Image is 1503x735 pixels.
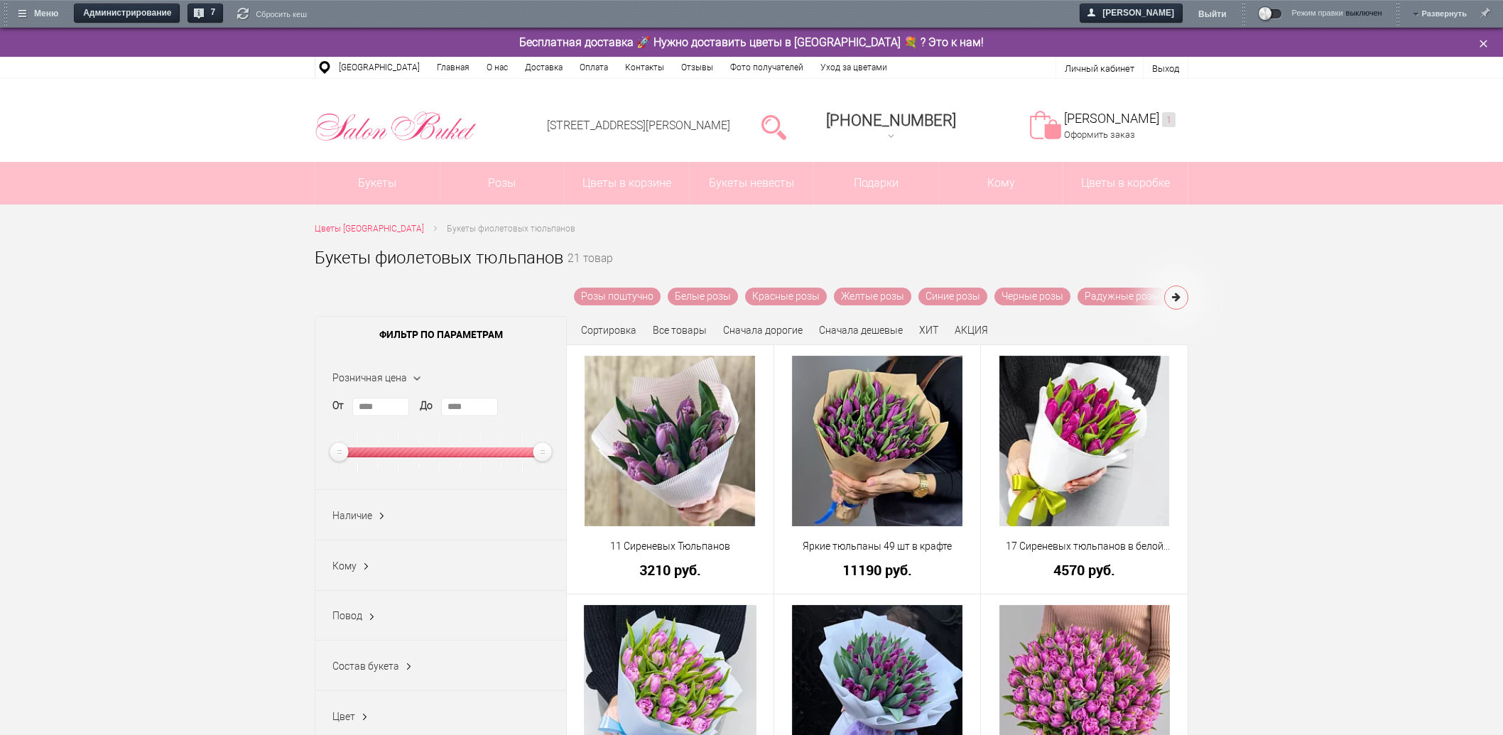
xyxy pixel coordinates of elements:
[332,660,399,672] span: Состав букета
[440,162,565,205] a: Розы
[834,288,911,305] a: Желтые розы
[1162,112,1176,127] ins: 1
[814,162,938,205] a: Подарки
[315,224,424,234] span: Цветы [GEOGRAPHIC_DATA]
[315,222,424,236] a: Цветы [GEOGRAPHIC_DATA]
[792,356,962,526] img: Яркие тюльпаны 49 шт в крафте
[826,111,956,129] span: [PHONE_NUMBER]
[783,539,972,554] a: Яркие тюльпаны 49 шт в крафте
[315,162,440,205] a: Букеты
[1063,162,1188,205] a: Цветы в коробке
[999,356,1169,526] img: 17 Сиреневых тюльпанов в белой упаковке
[723,325,803,336] a: Сначала дорогие
[576,539,764,554] a: 11 Сиреневых Тюльпанов
[447,224,575,234] span: Букеты фиолетовых тюльпанов
[919,325,938,336] a: ХИТ
[722,57,812,78] a: Фото получателей
[420,398,433,413] label: До
[1259,9,1382,25] a: Режим правкивыключен
[332,711,355,722] span: Цвет
[668,288,738,305] a: Белые розы
[994,288,1070,305] a: Черные розы
[1064,111,1176,127] a: [PERSON_NAME]1
[11,4,67,24] a: Меню
[1064,129,1135,140] a: Оформить заказ
[332,560,357,572] span: Кому
[478,57,516,78] a: О нас
[571,57,617,78] a: Оплата
[812,57,896,78] a: Уход за цветами
[188,4,224,24] a: 7
[1082,4,1183,23] span: [PERSON_NAME]
[1346,9,1382,17] span: выключен
[332,510,372,521] span: Наличие
[1292,9,1343,25] span: Режим правки
[330,57,428,78] a: [GEOGRAPHIC_DATA]
[574,288,661,305] a: Розы поштучно
[1080,4,1183,24] a: [PERSON_NAME]
[13,4,67,25] span: Меню
[315,108,477,145] img: Цветы Нижний Новгород
[1422,4,1467,16] span: Развернуть
[565,162,689,205] a: Цветы в корзине
[237,8,307,22] a: Сбросить кеш
[955,325,988,336] a: АКЦИЯ
[653,325,707,336] a: Все товары
[617,57,673,78] a: Контакты
[76,4,180,24] span: Администрирование
[581,325,636,336] span: Сортировка
[332,610,362,621] span: Повод
[428,57,478,78] a: Главная
[783,562,972,577] a: 11190 руб.
[332,372,407,383] span: Розничная цена
[332,398,344,413] label: От
[74,4,180,24] a: Администрирование
[1065,63,1134,74] a: Личный кабинет
[990,539,1178,554] a: 17 Сиреневых тюльпанов в белой упаковке
[918,288,987,305] a: Синие розы
[568,254,613,288] small: 21 товар
[1078,288,1167,305] a: Радужные розы
[690,162,814,205] a: Букеты невесты
[304,35,1199,50] div: Бесплатная доставка 🚀 Нужно доставить цветы в [GEOGRAPHIC_DATA] 💐 ? Это к нам!
[1198,4,1227,25] a: Выйти
[205,4,224,24] span: 7
[745,288,827,305] a: Красные розы
[547,119,730,132] a: [STREET_ADDRESS][PERSON_NAME]
[585,356,755,526] img: 11 Сиреневых Тюльпанов
[939,162,1063,205] span: Кому
[516,57,571,78] a: Доставка
[256,8,307,21] span: Сбросить кеш
[1422,4,1467,23] a: Развернуть
[315,317,566,352] span: Фильтр по параметрам
[576,562,764,577] a: 3210 руб.
[990,562,1178,577] a: 4570 руб.
[819,325,903,336] a: Сначала дешевые
[1152,63,1179,74] a: Выход
[673,57,722,78] a: Отзывы
[315,245,563,271] h1: Букеты фиолетовых тюльпанов
[818,107,965,147] a: [PHONE_NUMBER]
